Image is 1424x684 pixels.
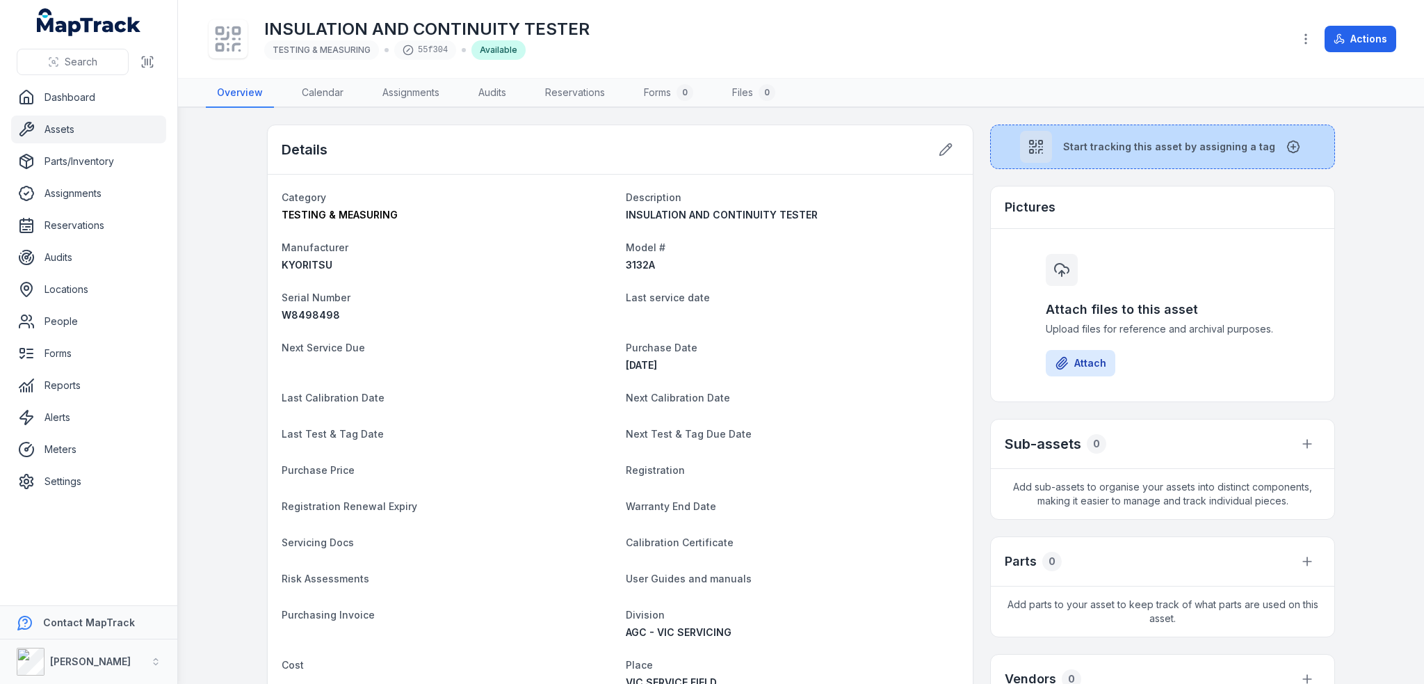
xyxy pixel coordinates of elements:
[282,191,326,203] span: Category
[17,49,129,75] button: Search
[282,140,327,159] h2: Details
[990,125,1335,169] button: Start tracking this asset by assigning a tag
[11,83,166,111] a: Dashboard
[1046,350,1115,376] button: Attach
[991,587,1334,637] span: Add parts to your asset to keep track of what parts are used on this asset.
[282,464,355,476] span: Purchase Price
[11,436,166,463] a: Meters
[626,609,665,621] span: Division
[11,404,166,431] a: Alerts
[11,180,166,207] a: Assignments
[11,468,166,495] a: Settings
[11,148,166,175] a: Parts/Inventory
[626,659,653,671] span: Place
[626,536,734,548] span: Calibration Certificate
[1046,300,1279,319] h3: Attach files to this asset
[282,659,304,671] span: Cost
[282,209,398,221] span: TESTING & MEASURING
[626,342,697,353] span: Purchase Date
[11,340,166,367] a: Forms
[626,573,752,584] span: User Guides and manuals
[626,259,655,271] span: 3132A
[1087,434,1106,454] div: 0
[65,55,97,69] span: Search
[759,84,775,101] div: 0
[11,308,166,335] a: People
[282,342,365,353] span: Next Service Due
[626,464,685,476] span: Registration
[626,191,681,203] span: Description
[633,79,704,108] a: Forms0
[264,18,590,40] h1: INSULATION AND CONTINUITY TESTER
[282,428,384,440] span: Last Test & Tag Date
[626,241,665,253] span: Model #
[626,359,657,371] span: [DATE]
[1005,198,1055,217] h3: Pictures
[626,292,710,303] span: Last service date
[43,617,135,628] strong: Contact MapTrack
[1005,552,1037,571] h3: Parts
[282,292,350,303] span: Serial Number
[282,573,369,584] span: Risk Assessments
[11,116,166,143] a: Assets
[37,8,141,36] a: MapTrack
[394,40,456,60] div: 55f304
[626,626,731,638] span: AGC - VIC SERVICING
[626,428,752,440] span: Next Test & Tag Due Date
[677,84,693,101] div: 0
[206,79,274,108] a: Overview
[371,79,451,108] a: Assignments
[282,309,340,321] span: W8498498
[721,79,786,108] a: Files0
[282,392,385,404] span: Last Calibration Date
[11,372,166,399] a: Reports
[11,276,166,303] a: Locations
[1063,140,1275,154] span: Start tracking this asset by assigning a tag
[282,500,417,512] span: Registration Renewal Expiry
[282,609,375,621] span: Purchasing Invoice
[1325,26,1396,52] button: Actions
[11,244,166,271] a: Audits
[471,40,526,60] div: Available
[273,45,371,55] span: TESTING & MEASURING
[1042,552,1062,571] div: 0
[1046,322,1279,336] span: Upload files for reference and archival purposes.
[50,655,131,667] strong: [PERSON_NAME]
[626,392,730,404] span: Next Calibration Date
[282,241,348,253] span: Manufacturer
[467,79,517,108] a: Audits
[282,536,354,548] span: Servicing Docs
[291,79,355,108] a: Calendar
[626,359,657,371] time: 30/06/2025, 7:00:00 am
[282,259,332,271] span: KYORITSU
[1005,434,1081,454] h2: Sub-assets
[534,79,616,108] a: Reservations
[626,209,818,221] span: INSULATION AND CONTINUITY TESTER
[991,469,1334,519] span: Add sub-assets to organise your assets into distinct components, making it easier to manage and t...
[11,212,166,239] a: Reservations
[626,500,716,512] span: Warranty End Date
